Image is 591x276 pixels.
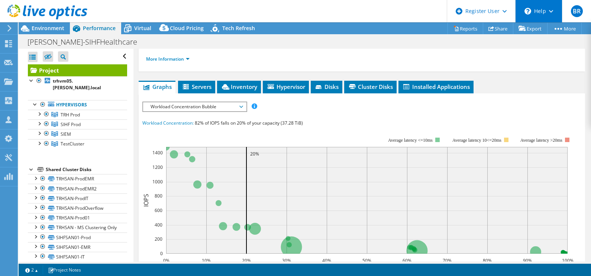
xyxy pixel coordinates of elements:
[523,257,532,264] text: 90%
[348,83,393,90] span: Cluster Disks
[61,121,81,128] span: SIHF Prod
[46,165,127,174] div: Shared Cluster Disks
[28,76,127,93] a: trhvm05.[PERSON_NAME].local
[282,257,291,264] text: 30%
[547,23,582,34] a: More
[28,100,127,110] a: Hypervisors
[242,257,251,264] text: 20%
[443,257,452,264] text: 70%
[28,242,127,252] a: SIHFSAN01-EMR
[182,83,211,90] span: Servers
[28,203,127,213] a: TRHSAN-ProdOverflow
[322,257,331,264] text: 40%
[28,119,127,129] a: SIHF Prod
[155,236,162,242] text: 200
[28,139,127,149] a: TestCluster
[32,25,64,32] span: Environment
[524,8,531,15] svg: \n
[61,131,71,137] span: SIEM
[222,25,255,32] span: Tech Refresh
[152,150,163,156] text: 1400
[483,23,513,34] a: Share
[28,64,127,76] a: Project
[562,257,574,264] text: 100%
[314,83,339,90] span: Disks
[146,56,190,62] a: More Information
[28,213,127,223] a: TRHSAN-Prod01
[152,164,163,170] text: 1200
[483,257,492,264] text: 80%
[147,102,242,111] span: Workload Concentration Bubble
[61,112,80,118] span: TRH Prod
[163,257,169,264] text: 0%
[513,23,548,34] a: Export
[250,151,259,157] text: 20%
[142,120,194,126] span: Workload Concentration:
[28,223,127,232] a: TRHSAN - MS Clustering Only
[142,83,172,90] span: Graphs
[28,129,127,139] a: SIEM
[28,252,127,261] a: SIHFSAN01-IT
[28,110,127,119] a: TRH Prod
[83,25,116,32] span: Performance
[448,23,483,34] a: Reports
[452,138,501,143] tspan: Average latency 10<=20ms
[43,265,86,275] a: Project Notes
[202,257,211,264] text: 10%
[20,265,43,275] a: 2
[362,257,371,264] text: 50%
[155,222,162,228] text: 400
[28,184,127,193] a: TRHSAN-ProdEMR2
[142,194,150,207] text: IOPS
[28,232,127,242] a: SIHFSAN01-Prod
[520,138,562,143] text: Average latency >20ms
[402,83,470,90] span: Installed Applications
[170,25,204,32] span: Cloud Pricing
[221,83,257,90] span: Inventory
[152,179,163,185] text: 1000
[195,120,303,126] span: 82% of IOPS falls on 20% of your capacity (37.28 TiB)
[160,250,163,257] text: 0
[155,193,162,199] text: 800
[61,141,84,147] span: TestCluster
[28,174,127,184] a: TRHSAN-ProdEMR
[53,78,101,91] b: trhvm05.[PERSON_NAME].local
[571,5,583,17] span: BR
[134,25,151,32] span: Virtual
[28,193,127,203] a: TRHSAN-ProdIT
[403,257,411,264] text: 60%
[155,207,162,214] text: 600
[388,138,433,143] tspan: Average latency <=10ms
[24,38,149,46] h1: [PERSON_NAME]-SIHFHealthcare
[267,83,305,90] span: Hypervisor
